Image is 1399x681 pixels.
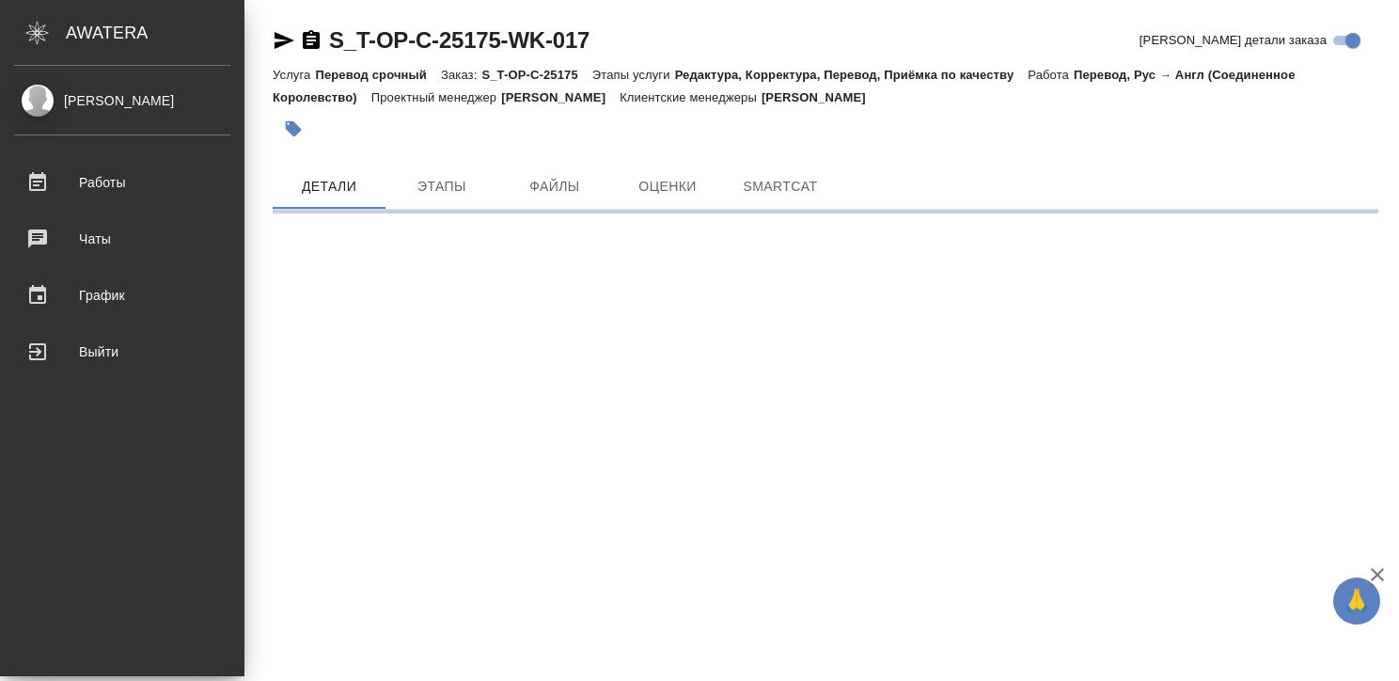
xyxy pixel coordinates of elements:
span: Оценки [622,175,713,198]
span: Детали [284,175,374,198]
a: График [5,272,240,319]
button: Скопировать ссылку [300,29,322,52]
div: Чаты [14,225,230,253]
p: Проектный менеджер [371,90,501,104]
span: Файлы [510,175,600,198]
span: 🙏 [1341,581,1373,621]
a: Выйти [5,328,240,375]
button: Добавить тэг [273,108,314,150]
div: [PERSON_NAME] [14,90,230,111]
a: Чаты [5,215,240,262]
p: Редактура, Корректура, Перевод, Приёмка по качеству [675,68,1029,82]
p: [PERSON_NAME] [501,90,620,104]
p: S_T-OP-C-25175 [481,68,591,82]
span: Этапы [397,175,487,198]
div: Выйти [14,338,230,366]
a: Работы [5,159,240,206]
p: [PERSON_NAME] [762,90,880,104]
div: AWATERA [66,14,244,52]
p: Услуга [273,68,315,82]
button: 🙏 [1333,578,1380,625]
a: S_T-OP-C-25175-WK-017 [329,27,589,53]
p: Этапы услуги [592,68,675,82]
span: [PERSON_NAME] детали заказа [1140,31,1327,50]
p: Заказ: [441,68,481,82]
div: Работы [14,168,230,197]
div: График [14,281,230,309]
p: Клиентские менеджеры [620,90,762,104]
button: Скопировать ссылку для ЯМессенджера [273,29,295,52]
p: Перевод срочный [315,68,441,82]
p: Работа [1028,68,1074,82]
span: SmartCat [735,175,825,198]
